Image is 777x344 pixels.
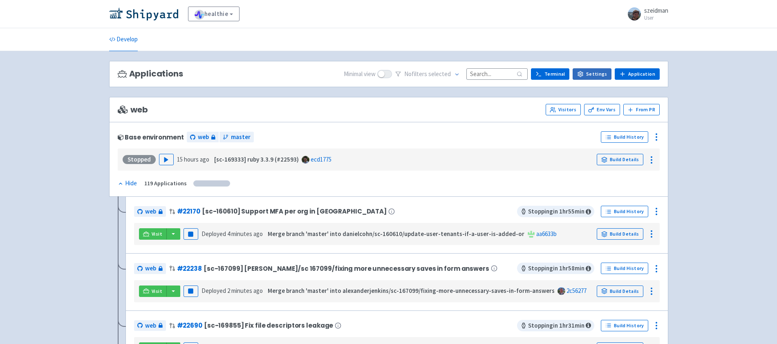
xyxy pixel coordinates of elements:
span: Visit [152,288,162,295]
span: No filter s [404,70,451,79]
a: aa6633b [536,230,557,238]
a: 2c56277 [567,287,587,295]
span: [sc-169855] Fix file descriptors leakage [204,322,334,329]
small: User [644,15,668,20]
span: [sc-167099] [PERSON_NAME]/sc 167099/fixing more unnecessary saves in form answers [204,265,489,272]
button: Pause [184,228,198,240]
a: web [134,263,166,274]
span: master [231,133,251,142]
a: Build Details [597,286,643,297]
strong: [sc-169333] ruby 3.3.9 (#22593) [214,155,299,163]
a: web [187,132,219,143]
div: Base environment [118,134,184,141]
a: Build History [601,131,648,143]
span: Stopping in 1 hr 55 min [517,206,594,217]
a: Build Details [597,154,643,165]
a: Build History [601,320,648,331]
a: Visit [139,228,167,240]
div: Stopped [123,155,156,164]
time: 4 minutes ago [227,230,263,238]
a: Settings [573,68,611,80]
a: Build History [601,206,648,217]
span: szeidman [644,7,668,14]
span: web [145,264,156,273]
a: Application [615,68,659,80]
span: [sc-160610] Support MFA per org in [GEOGRAPHIC_DATA] [202,208,387,215]
span: web [145,321,156,331]
span: selected [428,70,451,78]
input: Search... [466,68,528,79]
span: web [118,105,148,115]
a: szeidman User [623,7,668,20]
a: Visitors [546,104,581,115]
span: Deployed [202,230,263,238]
a: web [134,320,166,331]
div: Hide [118,179,137,188]
time: 2 minutes ago [227,287,263,295]
time: 15 hours ago [177,155,209,163]
span: Visit [152,231,162,237]
a: #22170 [177,207,200,216]
button: Play [159,154,174,165]
span: Stopping in 1 hr 58 min [517,263,594,274]
button: Hide [118,179,138,188]
a: web [134,206,166,217]
span: Deployed [202,287,263,295]
img: Shipyard logo [109,7,178,20]
a: ecd1775 [311,155,331,163]
a: Build History [601,263,648,274]
a: Terminal [531,68,569,80]
span: web [198,133,209,142]
a: Develop [109,28,138,51]
a: Env Vars [584,104,620,115]
a: #22238 [177,264,202,273]
span: Stopping in 1 hr 31 min [517,320,594,331]
div: 119 Applications [144,179,187,188]
a: Visit [139,286,167,297]
strong: Merge branch 'master' into alexanderjenkins/sc-167099/fixing-more-unnecessary-saves-in-form-answers [268,287,555,295]
a: #22690 [177,321,202,330]
a: healthie [188,7,240,21]
a: Build Details [597,228,643,240]
span: Minimal view [344,70,376,79]
h3: Applications [118,69,183,79]
span: web [145,207,156,216]
button: Pause [184,286,198,297]
strong: Merge branch 'master' into danielcohn/sc-160610/update-user-tenants-if-a-user-is-added-or [268,230,524,238]
button: From PR [623,104,660,115]
a: master [219,132,254,143]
